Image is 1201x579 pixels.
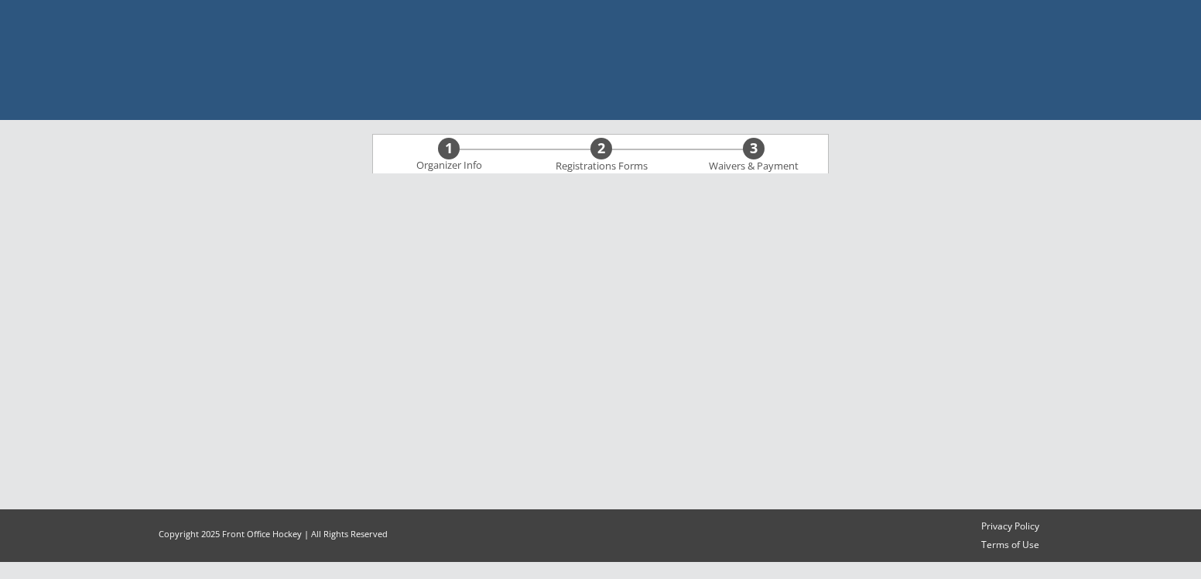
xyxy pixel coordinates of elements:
div: 1 [438,140,460,157]
div: 3 [743,140,765,157]
div: Organizer Info [406,159,491,172]
div: Waivers & Payment [700,160,807,173]
div: Copyright 2025 Front Office Hockey | All Rights Reserved [144,528,402,540]
div: Registrations Forms [548,160,655,173]
a: Terms of Use [974,539,1046,552]
div: 2 [590,140,612,157]
a: Privacy Policy [974,520,1046,533]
